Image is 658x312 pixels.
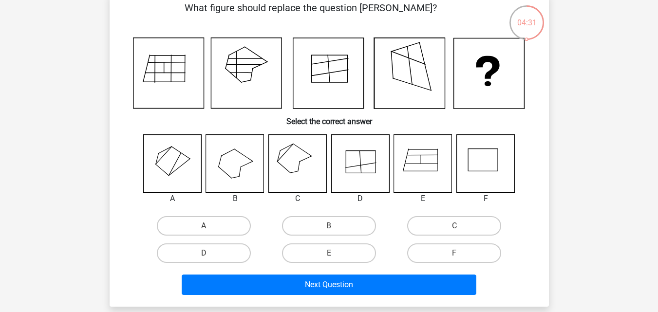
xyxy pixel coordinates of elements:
[136,193,209,204] div: A
[282,243,376,263] label: E
[125,0,497,30] p: What figure should replace the question [PERSON_NAME]?
[324,193,397,204] div: D
[449,193,523,204] div: F
[386,193,460,204] div: E
[508,4,545,29] div: 04:31
[282,216,376,236] label: B
[182,275,476,295] button: Next Question
[157,216,251,236] label: A
[407,216,501,236] label: C
[157,243,251,263] label: D
[261,193,335,204] div: C
[125,109,533,126] h6: Select the correct answer
[407,243,501,263] label: F
[198,193,272,204] div: B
